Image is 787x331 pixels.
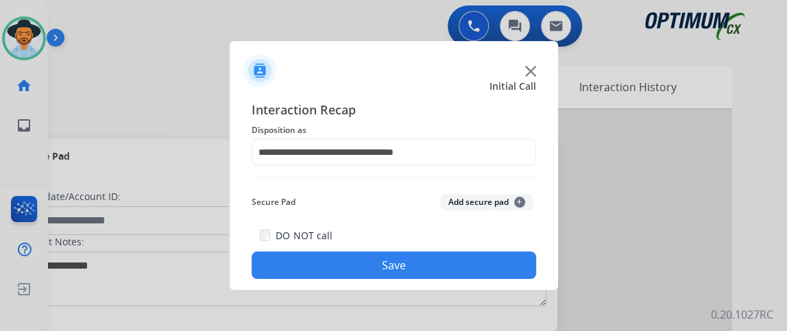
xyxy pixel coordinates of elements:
[252,122,536,138] span: Disposition as
[489,79,536,93] span: Initial Call
[252,252,536,279] button: Save
[514,197,525,208] span: +
[440,194,533,210] button: Add secure pad+
[276,229,332,243] label: DO NOT call
[252,177,536,177] img: contact-recap-line.svg
[252,100,536,122] span: Interaction Recap
[243,54,276,87] img: contactIcon
[711,306,773,323] p: 0.20.1027RC
[252,194,295,210] span: Secure Pad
